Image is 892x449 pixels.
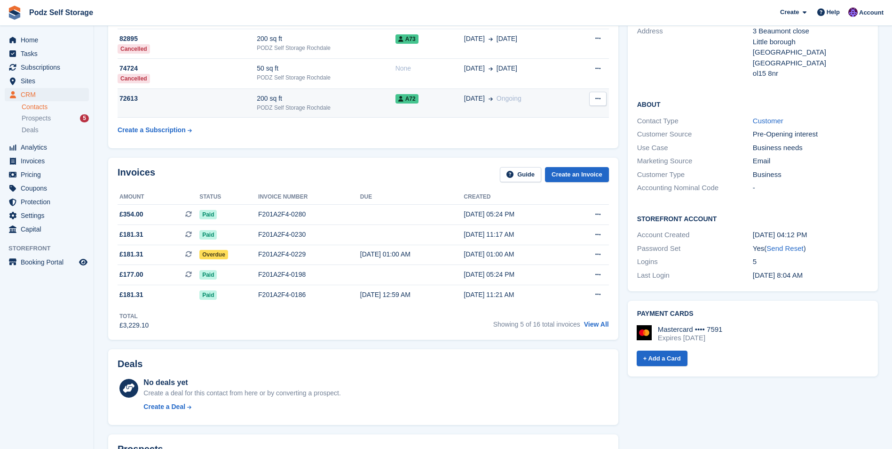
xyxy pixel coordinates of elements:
span: £181.31 [119,290,143,300]
div: Create a deal for this contact from here or by converting a prospect. [143,388,340,398]
th: Amount [118,190,199,205]
span: Paid [199,270,217,280]
div: 5 [80,114,89,122]
div: Customer Type [637,169,753,180]
a: Create a Deal [143,402,340,412]
h2: Deals [118,359,142,369]
a: Guide [500,167,541,183]
a: Contacts [22,103,89,112]
div: Password Set [637,243,753,254]
div: 3 Beaumont close [753,26,868,37]
div: [GEOGRAPHIC_DATA] [753,47,868,58]
span: [DATE] [464,94,485,104]
div: F201A2F4-0229 [258,249,360,259]
span: Pricing [21,168,77,181]
div: Little borough [753,37,868,48]
div: [DATE] 05:24 PM [464,209,568,219]
h2: Invoices [118,167,155,183]
a: View All [584,321,609,328]
span: [DATE] [497,64,517,73]
h2: About [637,99,868,109]
span: £181.31 [119,249,143,259]
span: Invoices [21,154,77,168]
a: menu [5,61,89,74]
div: No deals yet [143,377,340,388]
a: menu [5,47,89,60]
span: Account [859,8,884,17]
img: Jawed Chowdhary [848,8,858,17]
a: Customer [753,117,783,125]
div: Yes [753,243,868,254]
div: PODZ Self Storage Rochdale [257,104,395,112]
div: Account Created [637,230,753,241]
th: Status [199,190,258,205]
div: F201A2F4-0230 [258,230,360,240]
a: menu [5,256,89,269]
div: [DATE] 05:24 PM [464,270,568,280]
div: Use Case [637,143,753,153]
a: menu [5,154,89,168]
span: [DATE] [464,64,485,73]
div: Pre-Opening interest [753,129,868,140]
span: Deals [22,126,39,135]
th: Due [360,190,464,205]
span: Create [780,8,799,17]
div: [DATE] 11:17 AM [464,230,568,240]
div: [DATE] 01:00 AM [360,249,464,259]
span: Capital [21,223,77,236]
a: menu [5,168,89,181]
div: [DATE] 11:21 AM [464,290,568,300]
div: [DATE] 01:00 AM [464,249,568,259]
h2: Storefront Account [637,214,868,223]
span: Help [827,8,840,17]
span: Prospects [22,114,51,123]
div: 5 [753,257,868,267]
div: Marketing Source [637,156,753,167]
div: ol15 8nr [753,68,868,79]
div: Logins [637,257,753,267]
div: Customer Source [637,129,753,140]
time: 2025-07-08 07:04:05 UTC [753,271,803,279]
div: [DATE] 04:12 PM [753,230,868,241]
span: £181.31 [119,230,143,240]
span: Coupons [21,182,77,195]
a: Deals [22,125,89,135]
a: menu [5,141,89,154]
div: Business [753,169,868,180]
div: Expires [DATE] [658,334,723,342]
span: Storefront [8,244,94,253]
span: Sites [21,74,77,88]
span: Analytics [21,141,77,154]
span: £177.00 [119,270,143,280]
a: menu [5,88,89,101]
span: Home [21,33,77,47]
span: Protection [21,195,77,208]
span: Ongoing [497,95,521,102]
th: Invoice number [258,190,360,205]
div: PODZ Self Storage Rochdale [257,44,395,52]
span: A73 [395,34,418,44]
div: Accounting Nominal Code [637,183,753,193]
div: Create a Subscription [118,125,186,135]
div: 82895 [118,34,257,44]
div: - [753,183,868,193]
span: Showing 5 of 16 total invoices [493,321,580,328]
img: stora-icon-8386f47178a22dfd0bd8f6a31ec36ba5ce8667c1dd55bd0f319d3a0aa187defe.svg [8,6,22,20]
div: PODZ Self Storage Rochdale [257,73,395,82]
th: Created [464,190,568,205]
div: £3,229.10 [119,321,149,330]
div: Contact Type [637,116,753,127]
a: Create a Subscription [118,121,192,139]
h2: Payment cards [637,310,868,318]
div: F201A2F4-0186 [258,290,360,300]
div: Email [753,156,868,167]
span: Tasks [21,47,77,60]
div: 200 sq ft [257,34,395,44]
div: Address [637,26,753,79]
div: F201A2F4-0198 [258,270,360,280]
a: menu [5,182,89,195]
a: menu [5,74,89,88]
div: None [395,64,464,73]
span: Subscriptions [21,61,77,74]
a: menu [5,223,89,236]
